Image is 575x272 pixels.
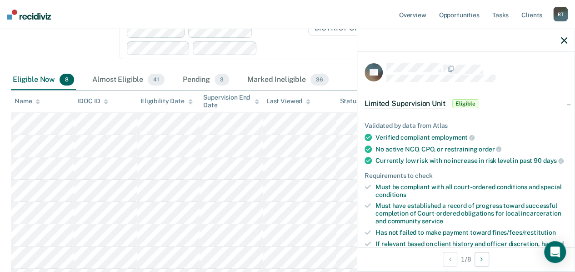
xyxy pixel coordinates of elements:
span: 41 [148,74,165,86]
div: IDOC ID [77,97,108,105]
div: Has not failed to make payment toward [375,229,567,237]
div: Requirements to check [365,172,567,180]
span: Eligible [452,99,478,108]
div: No active NCO, CPO, or restraining [375,145,567,153]
div: Limited Supervision UnitEligible [357,89,575,118]
span: order [479,146,501,153]
span: service [422,217,443,225]
div: Eligibility Date [140,97,193,105]
button: Previous Opportunity [443,252,457,267]
span: 8 [60,74,74,86]
span: 36 [310,74,329,86]
div: Currently low risk with no increase in risk level in past 90 [375,156,567,165]
div: Must be compliant with all court-ordered conditions and special conditions [375,183,567,199]
div: Marked Ineligible [245,70,330,90]
img: Recidiviz [7,10,51,20]
div: If relevant based on client history and officer discretion, has had a negative UA within the past 90 [375,240,567,256]
div: Almost Eligible [90,70,166,90]
button: Next Opportunity [475,252,489,267]
span: employment [431,134,474,141]
div: Pending [181,70,231,90]
span: days [543,157,563,164]
span: Limited Supervision Unit [365,99,445,108]
div: Eligible Now [11,70,76,90]
div: Validated by data from Atlas [365,122,567,130]
span: fines/fees/restitution [492,229,556,236]
div: 1 / 8 [357,247,575,271]
div: Last Viewed [266,97,310,105]
span: 3 [215,74,229,86]
div: R T [553,7,568,21]
div: Status [340,97,359,105]
div: Name [15,97,40,105]
div: Open Intercom Messenger [544,241,566,263]
div: Must have established a record of progress toward successful completion of Court-ordered obligati... [375,202,567,225]
div: Supervision End Date [203,94,259,109]
div: Verified compliant [375,133,567,141]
